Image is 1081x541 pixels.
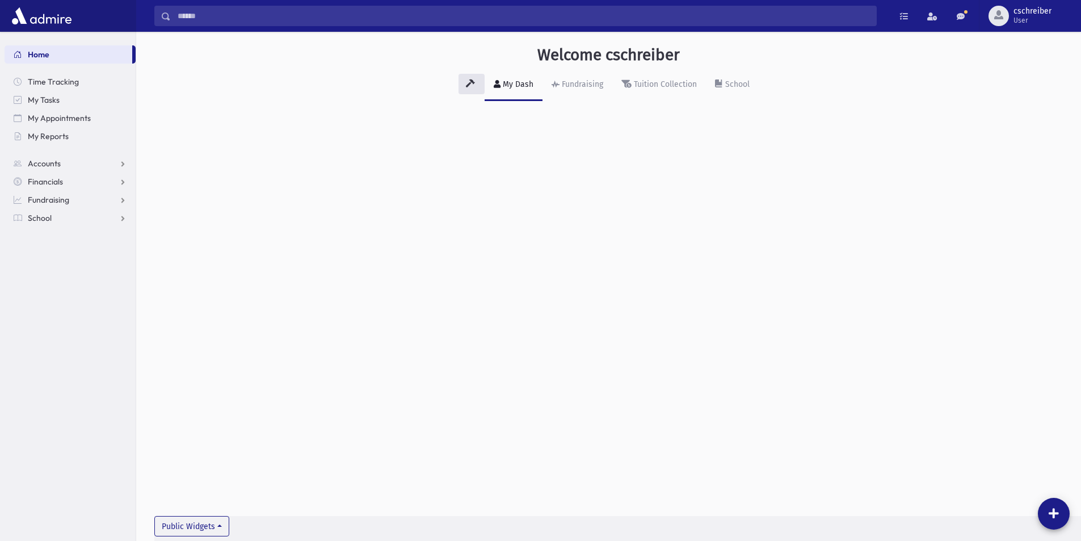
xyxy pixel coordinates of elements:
span: School [28,213,52,223]
a: Fundraising [5,191,136,209]
span: User [1013,16,1051,25]
a: Home [5,45,132,64]
a: School [5,209,136,227]
a: Financials [5,173,136,191]
span: cschreiber [1013,7,1051,16]
div: Fundraising [560,79,603,89]
span: My Reports [28,131,69,141]
span: Financials [28,177,63,187]
span: My Appointments [28,113,91,123]
div: My Dash [500,79,533,89]
div: School [723,79,750,89]
button: Public Widgets [154,516,229,536]
a: Accounts [5,154,136,173]
input: Search [171,6,876,26]
span: My Tasks [28,95,60,105]
span: Time Tracking [28,77,79,87]
a: My Tasks [5,91,136,109]
a: My Appointments [5,109,136,127]
span: Fundraising [28,195,69,205]
a: Fundraising [542,69,612,101]
a: Time Tracking [5,73,136,91]
span: Home [28,49,49,60]
a: My Dash [485,69,542,101]
a: My Reports [5,127,136,145]
a: School [706,69,759,101]
img: AdmirePro [9,5,74,27]
span: Accounts [28,158,61,169]
a: Tuition Collection [612,69,706,101]
h3: Welcome cschreiber [537,45,680,65]
div: Tuition Collection [632,79,697,89]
